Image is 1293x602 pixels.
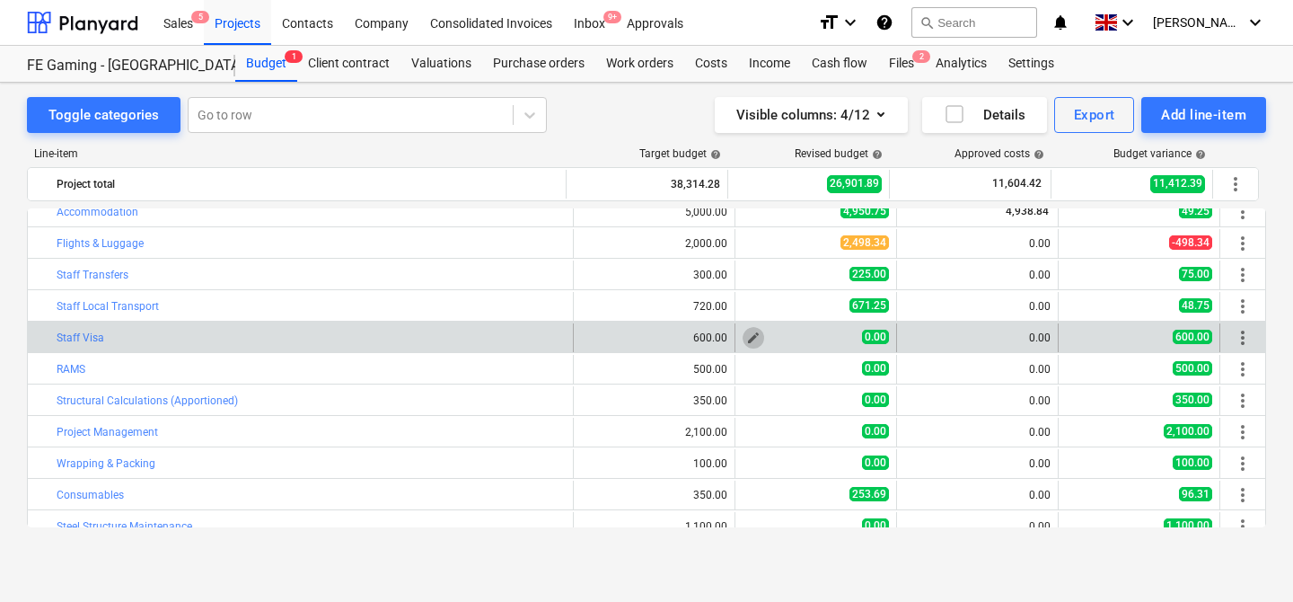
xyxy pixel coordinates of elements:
button: Export [1054,97,1135,133]
span: 26,901.89 [827,175,882,192]
div: 0.00 [904,520,1051,533]
span: More actions [1232,296,1253,317]
div: 0.00 [904,426,1051,438]
div: Approved costs [954,147,1044,160]
div: Target budget [639,147,721,160]
a: Cash flow [801,46,878,82]
span: 48.75 [1179,298,1212,313]
a: Wrapping & Packing [57,457,155,470]
div: 100.00 [581,457,727,470]
iframe: Chat Widget [1203,516,1293,602]
div: Revised budget [795,147,883,160]
a: Budget1 [235,46,297,82]
div: 0.00 [904,394,1051,407]
a: Costs [684,46,738,82]
span: 11,604.42 [990,176,1043,191]
span: 1 [285,50,303,63]
button: Details [922,97,1047,133]
a: Accommodation [57,206,138,218]
div: Line-item [27,147,567,160]
i: notifications [1051,12,1069,33]
a: Staff Transfers [57,269,128,281]
span: More actions [1232,264,1253,286]
a: Valuations [400,46,482,82]
a: Consumables [57,489,124,501]
span: More actions [1232,484,1253,506]
span: 1,100.00 [1164,518,1212,533]
button: Visible columns:4/12 [715,97,908,133]
span: 96.31 [1179,487,1212,501]
span: 4,950.75 [840,204,889,218]
span: More actions [1232,390,1253,412]
a: Structural Calculations (Apportioned) [57,394,238,407]
span: More actions [1232,327,1253,349]
div: Files [878,46,925,82]
div: Income [738,46,801,82]
a: Purchase orders [482,46,595,82]
div: 300.00 [581,269,727,281]
div: 0.00 [904,269,1051,281]
div: Settings [998,46,1065,82]
span: More actions [1232,233,1253,254]
div: 2,100.00 [581,426,727,438]
div: Budget [235,46,297,82]
div: 0.00 [904,363,1051,376]
a: Analytics [925,46,998,82]
div: FE Gaming - [GEOGRAPHIC_DATA] - 2025 [27,57,214,75]
button: Search [911,7,1037,38]
span: -498.34 [1169,235,1212,250]
div: 0.00 [904,300,1051,313]
div: Toggle categories [48,103,159,127]
span: More actions [1225,173,1246,195]
div: Budget variance [1113,147,1206,160]
span: 0.00 [862,456,889,470]
a: RAMS [57,363,85,376]
div: Details [944,103,1025,127]
div: Export [1074,103,1115,127]
span: edit [746,331,761,345]
div: 600.00 [581,332,727,344]
a: Project Management [57,426,158,438]
a: Client contract [297,46,400,82]
div: 0.00 [904,332,1051,344]
span: More actions [1232,359,1253,380]
div: 1,100.00 [581,520,727,533]
div: 2,000.00 [581,237,727,250]
span: 253.69 [849,487,889,501]
span: 9+ [603,11,621,23]
div: 0.00 [904,237,1051,250]
span: More actions [1232,453,1253,474]
span: 671.25 [849,298,889,313]
div: 38,314.28 [574,170,720,199]
i: Knowledge base [875,12,893,33]
i: keyboard_arrow_down [840,12,861,33]
a: Flights & Luggage [57,237,144,250]
span: More actions [1232,421,1253,443]
div: 500.00 [581,363,727,376]
i: keyboard_arrow_down [1245,12,1266,33]
span: 0.00 [862,330,889,344]
button: Toggle categories [27,97,180,133]
a: Files2 [878,46,925,82]
div: 720.00 [581,300,727,313]
div: Work orders [595,46,684,82]
button: Add line-item [1141,97,1266,133]
span: 11,412.39 [1150,175,1205,192]
span: [PERSON_NAME] [1153,15,1243,30]
div: Visible columns : 4/12 [736,103,886,127]
span: 2 [912,50,930,63]
span: 5 [191,11,209,23]
span: 350.00 [1173,393,1212,407]
div: Project total [57,170,559,199]
span: 100.00 [1173,456,1212,470]
span: 0.00 [862,393,889,407]
span: 49.25 [1179,204,1212,218]
span: search [919,15,934,30]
